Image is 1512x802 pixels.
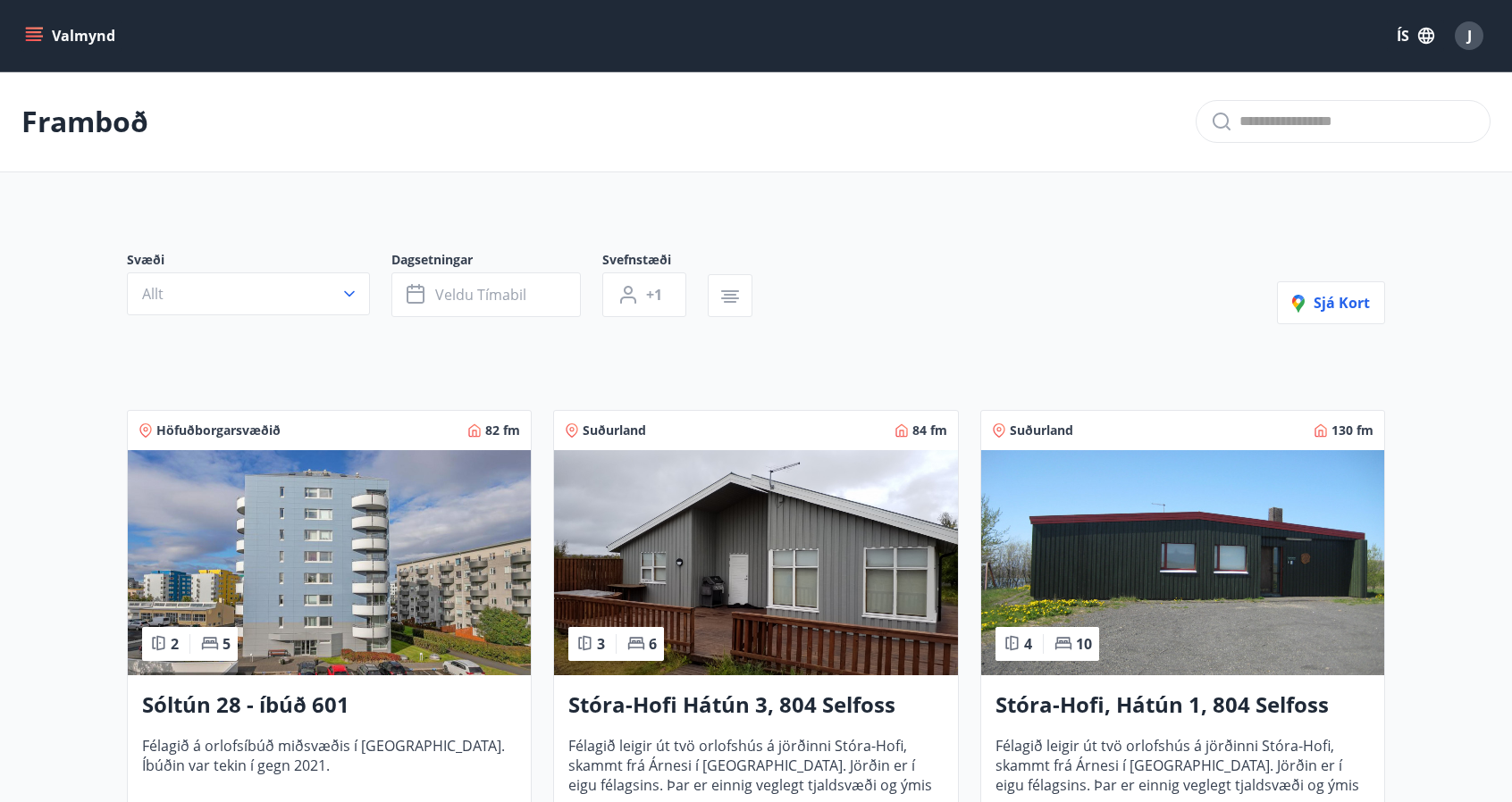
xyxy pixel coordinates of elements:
[1467,26,1472,46] span: J
[602,272,686,317] button: +1
[912,422,947,439] span: 84 fm
[171,634,179,654] span: 2
[142,736,517,795] span: Félagið á orlofsíbúð miðsvæðis í [GEOGRAPHIC_DATA]. Íbúðin var tekin í gegn 2021.
[1076,634,1092,654] span: 10
[649,634,657,654] span: 6
[1010,422,1073,439] span: Suðurland
[995,736,1370,795] span: Félagið leigir út tvö orlofshús á jörðinni Stóra-Hofi, skammt frá Árnesi í [GEOGRAPHIC_DATA]. Jör...
[223,634,231,654] span: 5
[568,736,943,795] span: Félagið leigir út tvö orlofshús á jörðinni Stóra-Hofi, skammt frá Árnesi í [GEOGRAPHIC_DATA]. Jör...
[602,251,708,272] span: Svefnstæði
[128,450,531,675] img: Paella dish
[583,422,646,439] span: Suðurland
[1448,14,1491,57] button: J
[554,450,957,675] img: Paella dish
[1024,634,1032,654] span: 4
[142,689,517,722] h3: Sóltún 28 - íbúð 601
[127,272,370,315] button: Allt
[435,285,526,305] span: Veldu tímabil
[597,634,605,654] span: 3
[391,251,602,272] span: Dagsetningar
[995,689,1370,722] h3: Stóra-Hofi, Hátún 1, 804 Selfoss
[1387,20,1444,52] button: ÍS
[142,284,164,304] span: Allt
[21,20,122,52] button: menu
[568,689,943,722] h3: Stóra-Hofi Hátún 3, 804 Selfoss
[391,272,581,317] button: Veldu tímabil
[485,422,520,439] span: 82 fm
[1277,281,1385,324] button: Sjá kort
[21,102,148,141] p: Framboð
[646,285,662,305] span: +1
[981,450,1384,675] img: Paella dish
[156,422,281,439] span: Höfuðborgarsvæðið
[127,251,391,272] span: Svæði
[1331,422,1373,439] span: 130 fm
[1292,293,1370,313] span: Sjá kort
